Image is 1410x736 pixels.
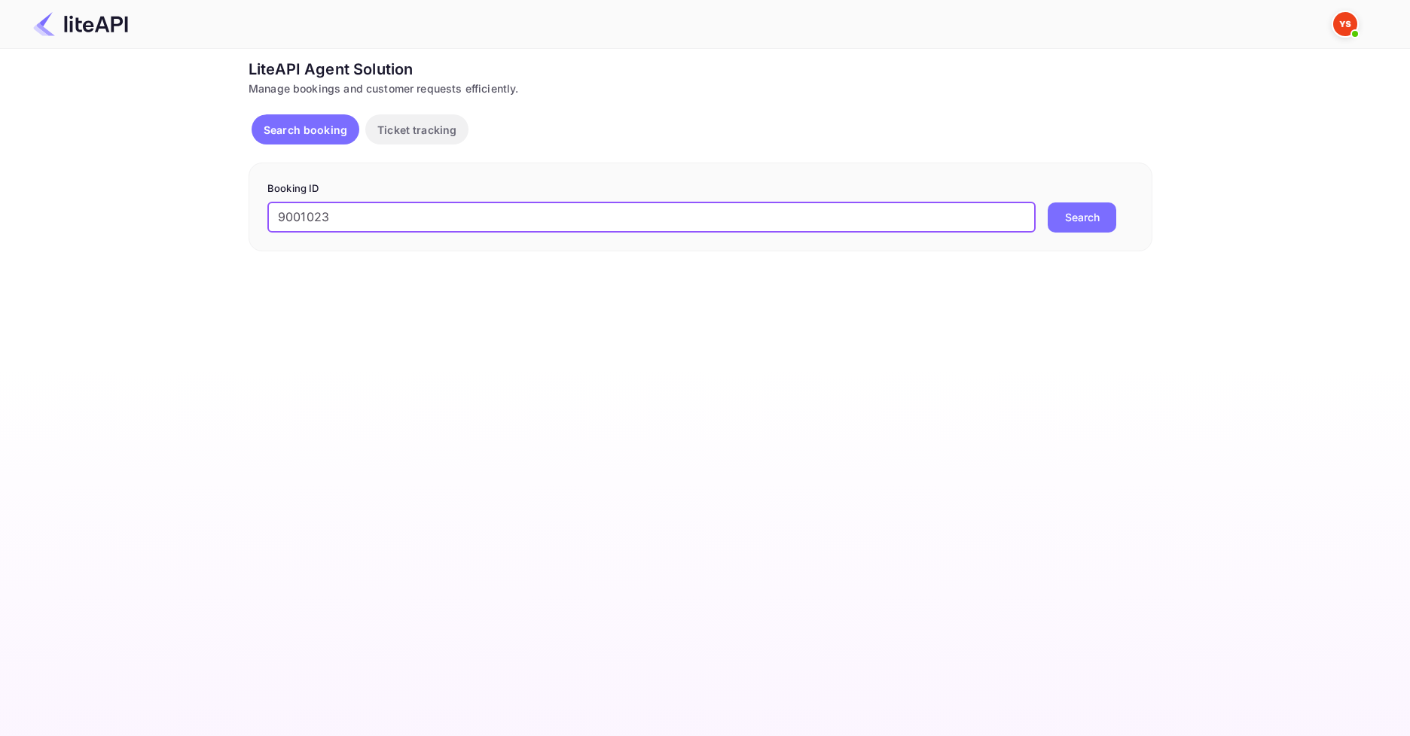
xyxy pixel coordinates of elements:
div: LiteAPI Agent Solution [249,58,1152,81]
img: Yandex Support [1333,12,1357,36]
p: Booking ID [267,181,1134,196]
input: Enter Booking ID (e.g., 63782194) [267,202,1036,233]
p: Ticket tracking [377,122,456,138]
button: Search [1048,202,1116,233]
div: Manage bookings and customer requests efficiently. [249,81,1152,96]
img: LiteAPI Logo [33,12,128,36]
p: Search booking [264,122,347,138]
